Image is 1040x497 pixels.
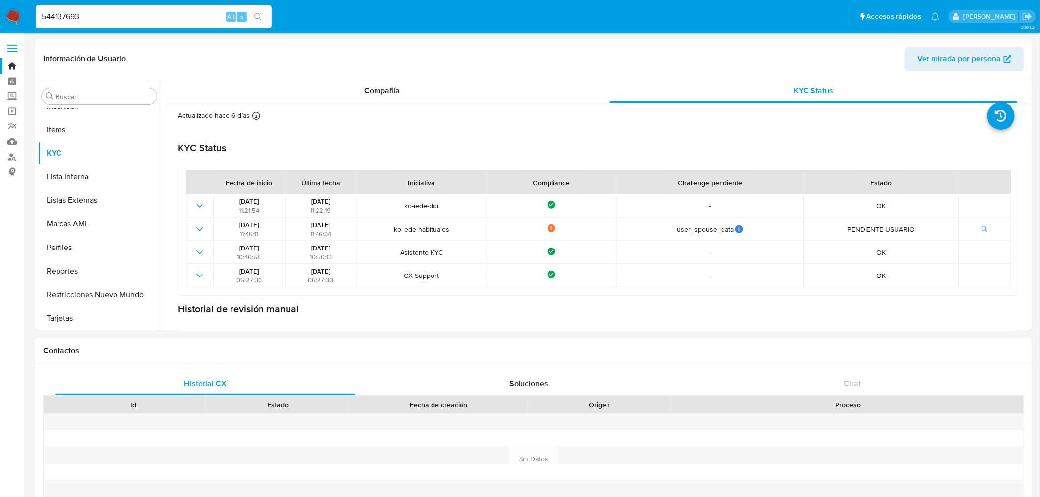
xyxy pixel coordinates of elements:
h1: Contactos [43,346,1024,356]
div: Proceso [679,400,1017,410]
input: Buscar usuario o caso... [36,10,272,23]
h1: Información de Usuario [43,54,126,64]
span: Alt [227,12,235,21]
button: Buscar [46,92,54,100]
button: Lista Interna [38,165,161,189]
div: Origen [534,400,665,410]
span: KYC Status [794,85,834,96]
button: Listas Externas [38,189,161,212]
button: Reportes [38,259,161,283]
div: Fecha de creación [357,400,520,410]
button: search-icon [248,10,268,24]
span: Soluciones [510,378,549,389]
p: gregorio.negri@mercadolibre.com [963,12,1019,21]
button: Items [38,118,161,141]
button: Tarjetas [38,306,161,330]
span: Historial CX [184,378,227,389]
span: Ver mirada por persona [918,47,1001,71]
button: KYC [38,141,161,165]
input: Buscar [56,92,153,101]
p: Actualizado hace 6 días [178,111,250,120]
a: Salir [1022,11,1033,22]
div: Estado [212,400,343,410]
button: Perfiles [38,236,161,259]
span: Chat [844,378,861,389]
button: Marcas AML [38,212,161,236]
span: Accesos rápidos [867,11,922,22]
button: Ver mirada por persona [905,47,1024,71]
span: s [240,12,243,21]
span: Compañía [364,85,400,96]
a: Notificaciones [931,12,940,21]
div: Id [68,400,199,410]
button: Restricciones Nuevo Mundo [38,283,161,306]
